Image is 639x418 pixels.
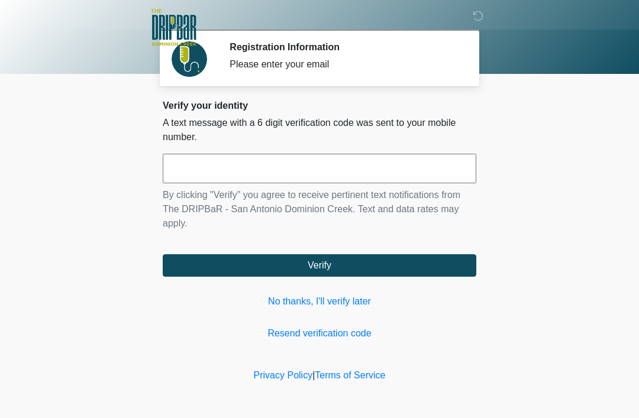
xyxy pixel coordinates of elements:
img: The DRIPBaR - San Antonio Dominion Creek Logo [151,9,196,48]
a: Privacy Policy [254,370,313,380]
div: Please enter your email [230,57,459,72]
h2: Verify your identity [163,100,476,111]
button: Verify [163,254,476,277]
a: Resend verification code [163,326,476,341]
a: No thanks, I'll verify later [163,294,476,309]
img: Agent Avatar [172,41,207,77]
a: | [312,370,315,380]
p: A text message with a 6 digit verification code was sent to your mobile number. [163,116,476,144]
a: Terms of Service [315,370,385,380]
p: By clicking "Verify" you agree to receive pertinent text notifications from The DRIPBaR - San Ant... [163,188,476,231]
